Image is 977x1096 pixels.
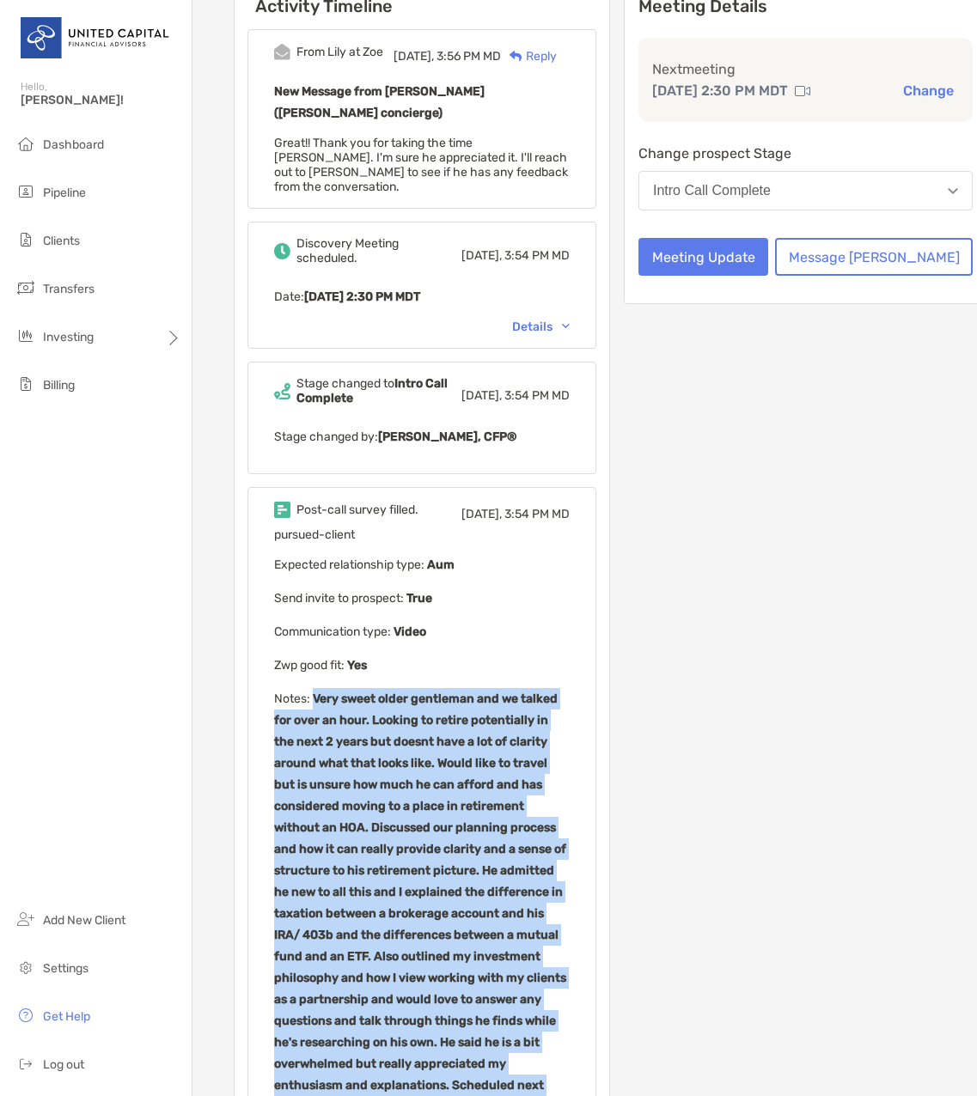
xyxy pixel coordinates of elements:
[274,621,570,642] p: Communication type :
[43,913,125,928] span: Add New Client
[461,388,502,403] span: [DATE],
[795,84,810,98] img: communication type
[391,624,426,639] b: Video
[510,51,522,62] img: Reply icon
[898,82,959,100] button: Change
[43,1057,84,1072] span: Log out
[274,588,570,609] p: Send invite to prospect :
[775,238,973,276] button: Message [PERSON_NAME]
[274,243,290,259] img: Event icon
[274,286,570,307] p: Date :
[296,376,461,405] div: Stage changed to
[378,429,516,444] b: [PERSON_NAME], CFP®
[274,502,290,518] img: Event icon
[43,234,80,248] span: Clients
[948,188,958,194] img: Open dropdown arrow
[304,289,420,304] b: [DATE] 2:30 PM MDT
[15,1053,36,1074] img: logout icon
[345,658,367,673] b: Yes
[274,426,570,448] p: Stage changed by:
[296,45,383,59] div: From Lily at Zoe
[21,7,171,69] img: United Capital Logo
[274,655,570,676] p: Zwp good fit :
[504,388,570,403] span: 3:54 PM MD
[424,557,455,572] b: Aum
[437,49,501,64] span: 3:56 PM MD
[43,137,104,152] span: Dashboard
[15,957,36,977] img: settings icon
[274,136,568,194] span: Great!! Thank you for taking the time [PERSON_NAME]. I'm sure he appreciated it. I'll reach out t...
[296,376,448,405] b: Intro Call Complete
[43,1009,90,1024] span: Get Help
[21,93,181,107] span: [PERSON_NAME]!
[15,326,36,346] img: investing icon
[15,133,36,154] img: dashboard icon
[15,229,36,250] img: clients icon
[43,330,94,344] span: Investing
[43,186,86,200] span: Pipeline
[274,383,290,399] img: Event icon
[504,248,570,263] span: 3:54 PM MD
[461,248,502,263] span: [DATE],
[15,277,36,298] img: transfers icon
[274,44,290,60] img: Event icon
[501,47,557,65] div: Reply
[562,324,570,329] img: Chevron icon
[638,143,973,164] p: Change prospect Stage
[15,1005,36,1026] img: get-help icon
[274,84,485,120] b: New Message from [PERSON_NAME] ([PERSON_NAME] concierge)
[512,320,570,334] div: Details
[653,183,771,198] div: Intro Call Complete
[43,378,75,393] span: Billing
[504,507,570,521] span: 3:54 PM MD
[394,49,434,64] span: [DATE],
[638,238,768,276] button: Meeting Update
[404,591,432,606] b: True
[15,909,36,929] img: add_new_client icon
[15,374,36,394] img: billing icon
[274,527,355,542] span: pursued-client
[461,507,502,521] span: [DATE],
[43,282,95,296] span: Transfers
[652,80,788,101] p: [DATE] 2:30 PM MDT
[15,181,36,202] img: pipeline icon
[43,961,89,976] span: Settings
[296,502,418,517] div: Post-call survey filled.
[274,554,570,575] p: Expected relationship type :
[652,58,959,80] p: Next meeting
[638,171,973,210] button: Intro Call Complete
[296,236,461,265] div: Discovery Meeting scheduled.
